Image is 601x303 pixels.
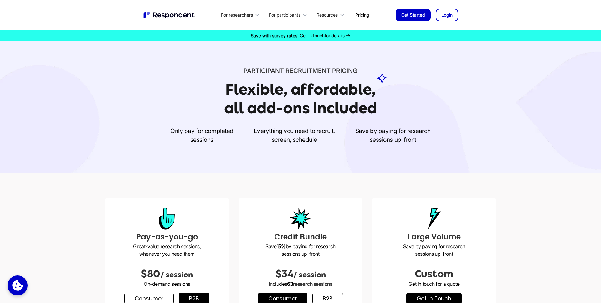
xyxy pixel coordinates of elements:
h1: Flexible, affordable, all add-ons included [224,81,377,117]
div: for details [251,33,345,39]
h3: Large Volume [377,231,491,243]
img: Untitled UI logotext [143,11,196,19]
span: Get in touch [300,33,325,38]
span: $80 [141,268,160,280]
p: On-demand sessions [110,280,224,288]
p: Save by paying for research sessions up-front [244,243,357,258]
strong: 15% [277,243,286,249]
div: Resources [313,8,350,22]
span: PRICING [332,67,357,74]
span: Custom [415,268,453,280]
a: Login [436,9,458,21]
p: Includes [244,280,357,288]
div: Resources [316,12,338,18]
h3: Pay-as-you-go [110,231,224,243]
p: Save by paying for research sessions up-front [355,126,431,144]
span: research sessions [293,281,332,287]
p: Get in touch for a quote [377,280,491,288]
a: Get Started [396,9,431,21]
span: 63 [287,281,293,287]
span: / session [160,270,193,279]
p: Only pay for completed sessions [170,126,233,144]
p: Great-value research sessions, whenever you need them [110,243,224,258]
div: For researchers [221,12,253,18]
div: For participants [265,8,313,22]
span: $34 [275,268,293,280]
a: Pricing [350,8,374,22]
h3: Credit Bundle [244,231,357,243]
span: Participant recruitment [244,67,331,74]
div: For participants [269,12,300,18]
strong: Save with survey rates! [251,33,299,38]
span: / session [293,270,326,279]
p: Everything you need to recruit, screen, schedule [254,126,335,144]
div: For researchers [218,8,265,22]
p: Save by paying for research sessions up-front [377,243,491,258]
a: home [143,11,196,19]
